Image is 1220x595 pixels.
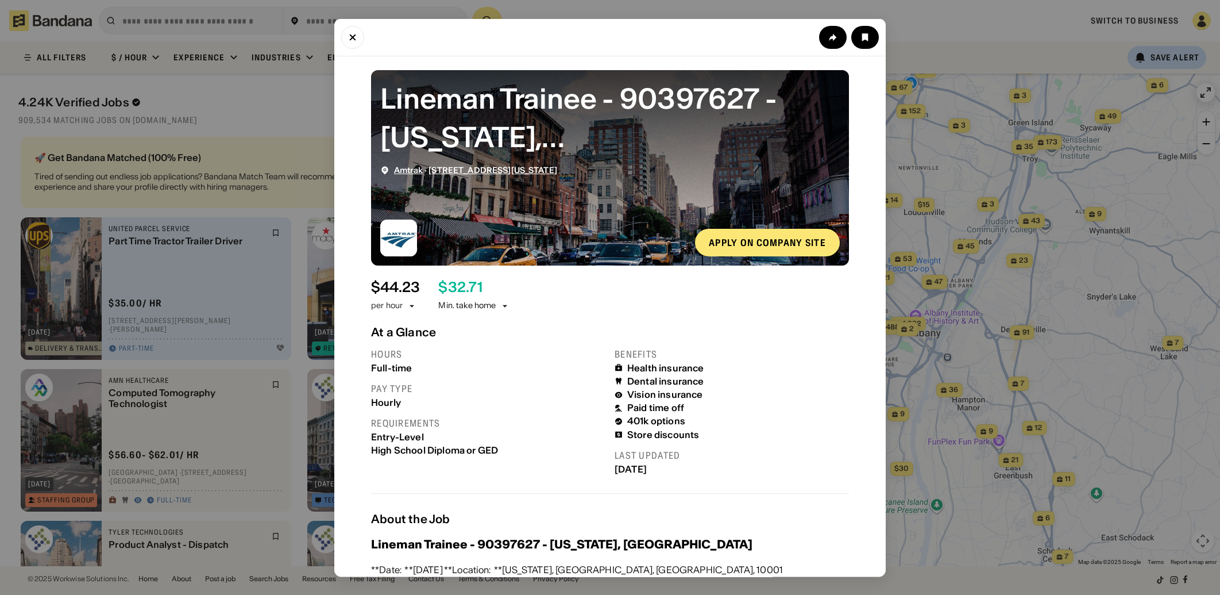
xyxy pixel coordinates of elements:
[371,444,605,455] div: High School Diploma or GED
[341,25,364,48] button: Close
[371,382,605,394] div: Pay type
[371,397,605,408] div: Hourly
[627,375,704,386] div: Dental insurance
[615,449,849,461] div: Last updated
[380,219,417,256] img: Amtrak logo
[394,164,423,175] a: Amtrak
[615,348,849,360] div: Benefits
[371,535,752,553] h3: Lineman Trainee - 90397627 - [US_STATE], [GEOGRAPHIC_DATA]
[709,237,826,247] div: Apply on company site
[371,417,605,429] div: Requirements
[695,228,840,256] a: Apply on company site
[627,389,703,400] div: Vision insurance
[438,300,509,312] div: Min. take home
[627,429,699,440] div: Store discounts
[371,348,605,360] div: Hours
[371,325,849,339] div: At a Glance
[371,431,605,442] div: Entry-Level
[615,463,849,474] div: [DATE]
[371,279,420,295] div: $ 44.23
[371,362,605,373] div: Full-time
[371,300,403,312] div: per hour
[380,79,840,156] div: Lineman Trainee - 90397627 - New York, NY
[428,164,557,175] a: [STREET_ADDRESS][US_STATE]
[371,512,849,525] div: About the Job
[627,362,704,373] div: Health insurance
[438,279,482,295] div: $ 32.71
[394,165,557,175] div: ·
[627,402,684,413] div: Paid time off
[627,416,685,427] div: 401k options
